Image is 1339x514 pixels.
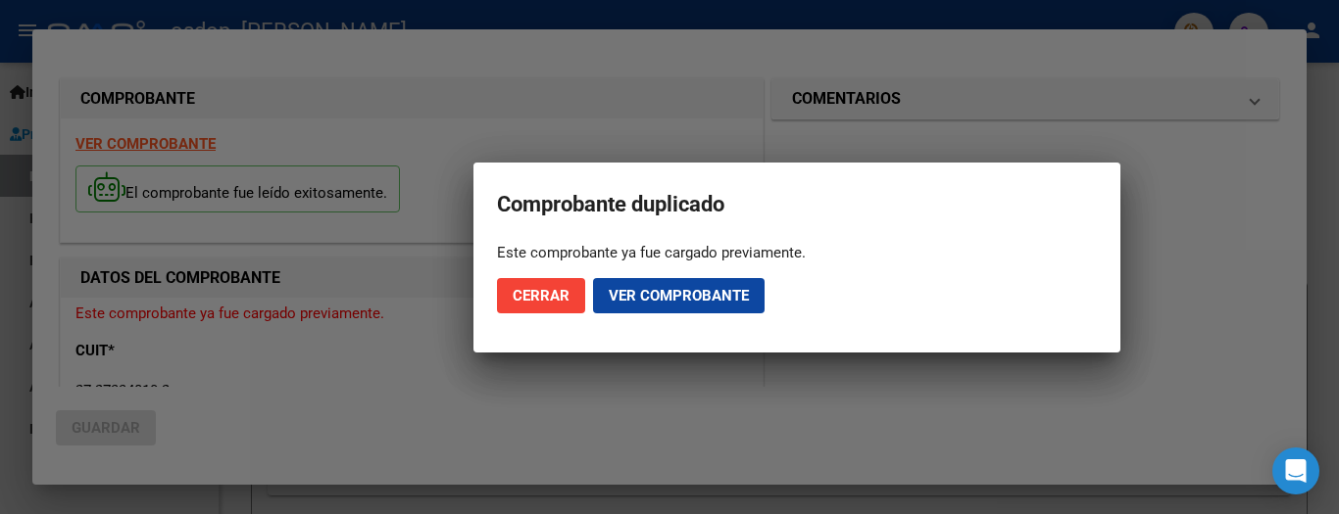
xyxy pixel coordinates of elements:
h2: Comprobante duplicado [497,186,1097,223]
div: Open Intercom Messenger [1272,447,1319,494]
span: Cerrar [513,287,570,304]
span: Ver comprobante [609,287,749,304]
div: Este comprobante ya fue cargado previamente. [497,243,1097,262]
button: Cerrar [497,278,585,313]
button: Ver comprobante [593,278,765,313]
